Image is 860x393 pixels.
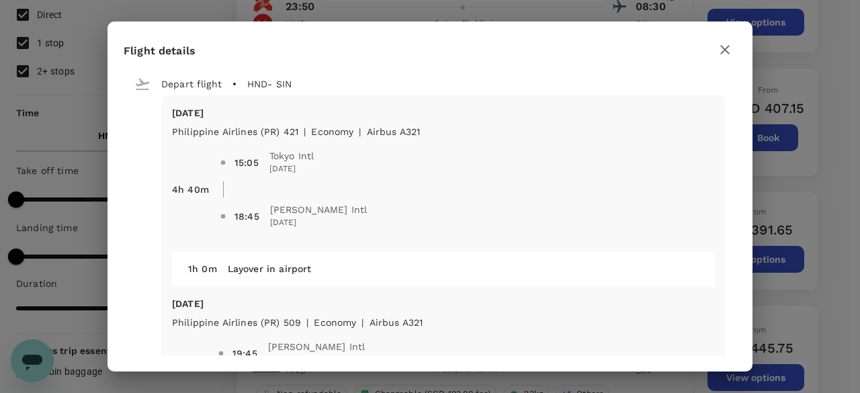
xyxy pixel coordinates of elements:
[370,316,423,329] p: Airbus A321
[270,203,368,216] span: [PERSON_NAME] Intl
[124,44,196,57] span: Flight details
[234,210,259,223] div: 18:45
[314,316,356,329] p: economy
[232,347,257,360] div: 19:45
[268,353,365,367] span: [DATE]
[304,126,306,137] span: |
[172,297,715,310] p: [DATE]
[234,156,259,169] div: 15:05
[172,125,298,138] p: Philippine Airlines (PR) 421
[270,216,368,230] span: [DATE]
[172,106,715,120] p: [DATE]
[172,183,209,196] p: 4h 40m
[247,77,292,91] p: HND - SIN
[269,163,314,176] span: [DATE]
[188,263,217,274] span: 1h 0m
[367,125,421,138] p: Airbus A321
[228,263,312,274] span: Layover in airport
[311,125,353,138] p: economy
[269,149,314,163] span: Tokyo Intl
[361,317,363,328] span: |
[172,316,301,329] p: Philippine Airlines (PR) 509
[359,126,361,137] span: |
[268,340,365,353] span: [PERSON_NAME] Intl
[306,317,308,328] span: |
[161,77,222,91] p: Depart flight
